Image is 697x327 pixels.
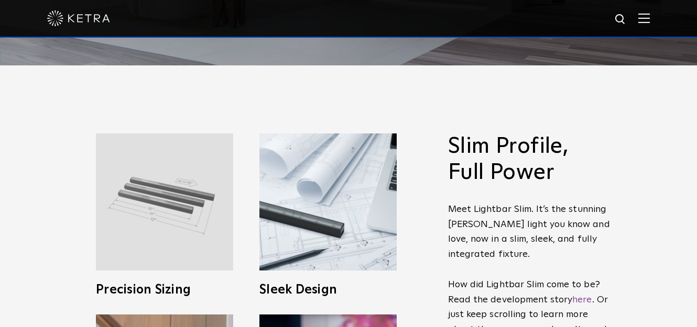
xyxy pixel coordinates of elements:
[259,284,397,296] h3: Sleek Design
[572,295,592,305] a: here
[614,13,627,26] img: search icon
[448,133,611,186] h2: Slim Profile, Full Power
[47,10,110,26] img: ketra-logo-2019-white
[259,133,397,270] img: L30_SlimProfile
[638,13,650,23] img: Hamburger%20Nav.svg
[96,284,233,296] h3: Precision Sizing
[96,133,233,270] img: L30_Custom_Length_Black-2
